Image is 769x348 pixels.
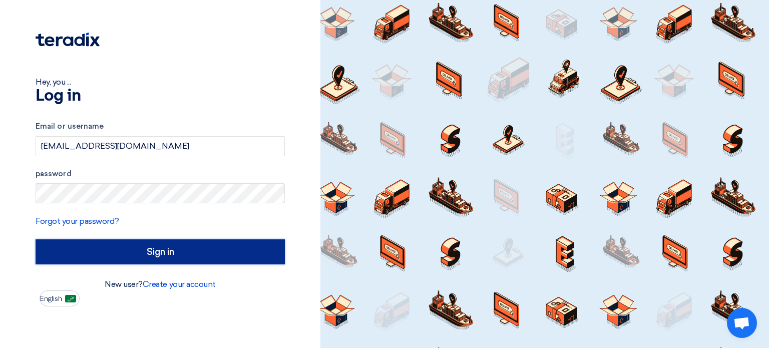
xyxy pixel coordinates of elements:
font: Email or username [36,122,104,131]
font: Log in [36,88,81,104]
div: Open chat [727,308,757,338]
img: Teradix logo [36,33,100,47]
input: Enter your business email or username [36,136,285,156]
a: Forgot your password? [36,216,119,226]
font: English [40,294,62,303]
font: password [36,169,72,178]
font: New user? [105,279,143,289]
font: Hey, you ... [36,77,71,87]
img: ar-AR.png [65,295,76,302]
a: Create your account [143,279,216,289]
input: Sign in [36,239,285,264]
button: English [40,290,80,306]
